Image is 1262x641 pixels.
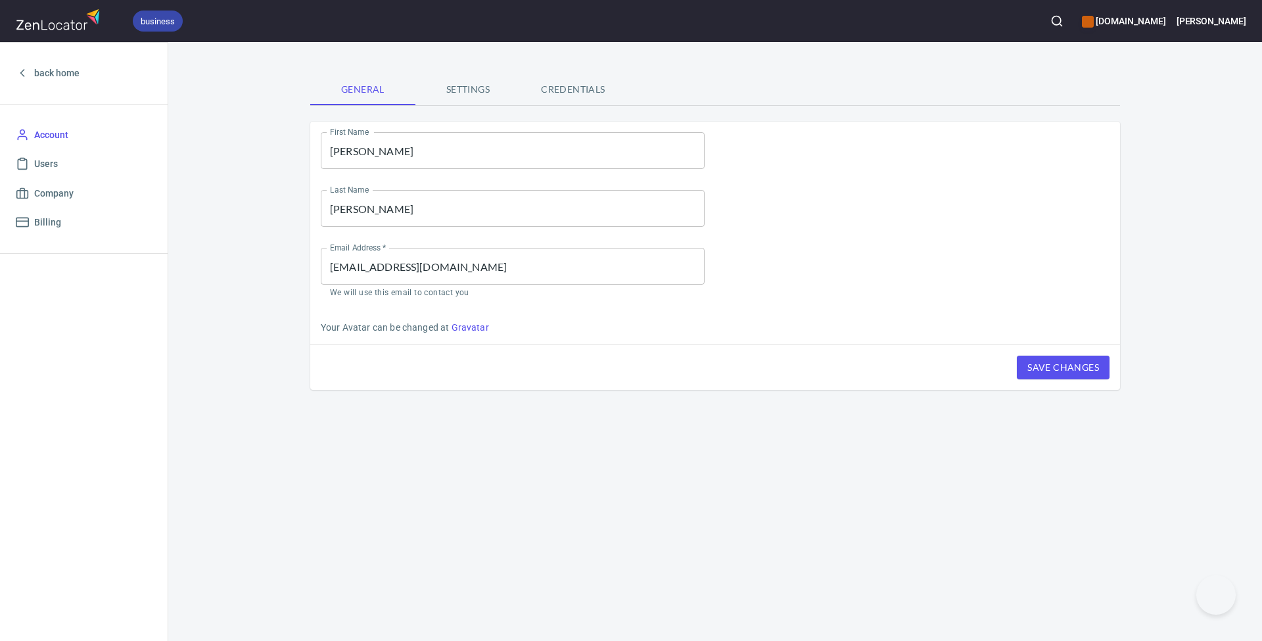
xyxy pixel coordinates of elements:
[452,322,489,333] a: Gravatar
[34,156,58,172] span: Users
[11,149,157,179] a: Users
[34,185,74,202] span: Company
[133,11,183,32] div: business
[11,208,157,237] a: Billing
[1177,7,1246,36] button: [PERSON_NAME]
[34,214,61,231] span: Billing
[1082,16,1094,28] button: color-CE600E
[1017,356,1110,380] button: Save Changes
[11,59,157,88] a: back home
[34,65,80,82] span: back home
[11,179,157,208] a: Company
[1082,14,1165,28] h6: [DOMAIN_NAME]
[133,14,183,28] span: business
[528,82,618,98] span: Credentials
[1042,7,1071,36] button: Search
[16,5,104,34] img: zenlocator
[1196,575,1236,615] iframe: Help Scout Beacon - Open
[318,82,408,98] span: General
[11,120,157,150] a: Account
[330,287,695,300] p: We will use this email to contact you
[321,321,705,334] p: Your Avatar can be changed at
[1177,14,1246,28] h6: [PERSON_NAME]
[423,82,513,98] span: Settings
[1027,360,1099,376] span: Save Changes
[34,127,68,143] span: Account
[1082,7,1165,36] div: Manage your apps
